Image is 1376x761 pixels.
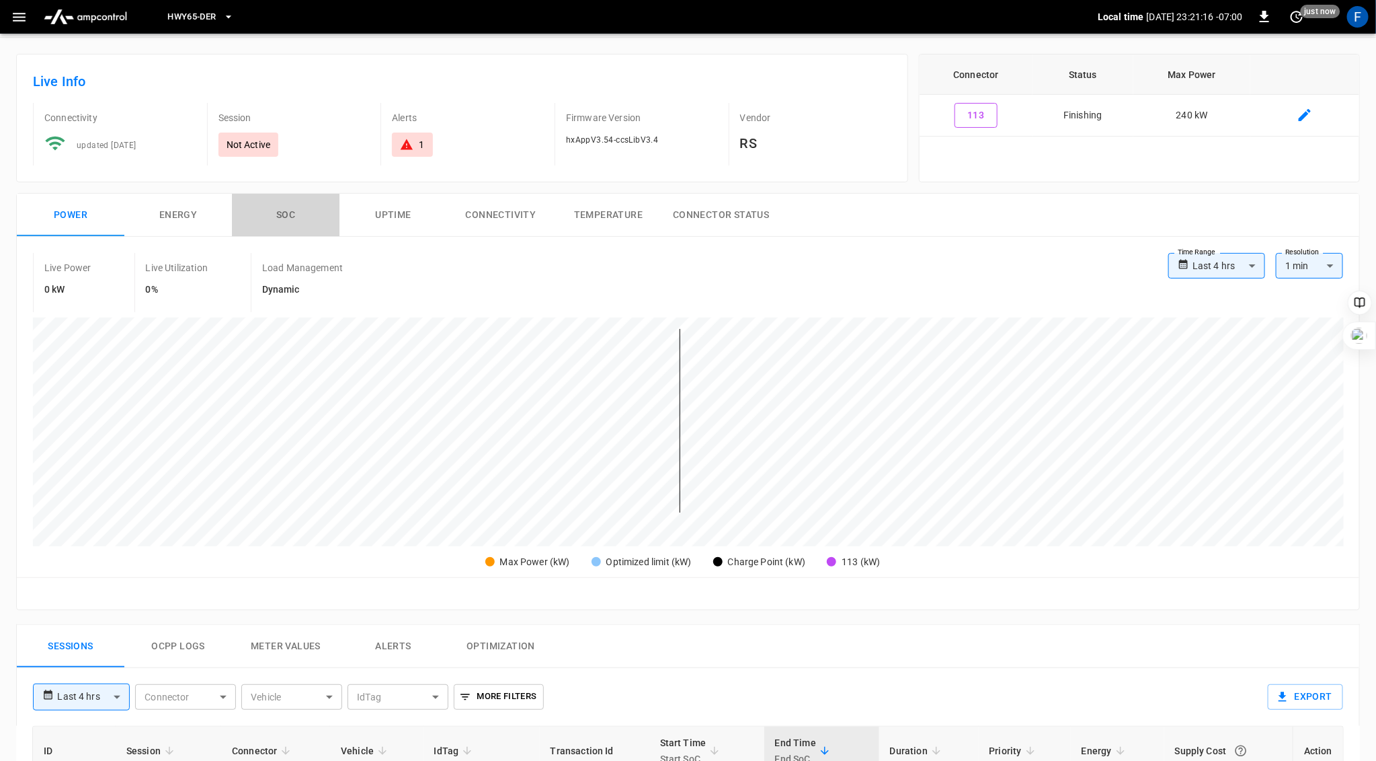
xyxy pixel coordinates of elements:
[566,135,658,145] span: hxAppV3.54-ccsLibV3.4
[262,261,343,275] p: Load Management
[146,283,208,297] h6: 0%
[1286,6,1307,28] button: set refresh interval
[434,743,477,759] span: IdTag
[606,555,692,569] div: Optimized limit (kW)
[162,4,239,30] button: HWY65-DER
[920,55,1359,137] table: connector table
[1133,95,1250,137] td: 240 kW
[1276,253,1343,279] div: 1 min
[1268,684,1343,710] button: Export
[890,743,945,759] span: Duration
[227,138,271,151] p: Not Active
[392,111,544,124] p: Alerts
[262,283,343,297] h6: Dynamic
[77,141,136,150] span: updated [DATE]
[447,625,555,668] button: Optimization
[920,55,1032,95] th: Connector
[740,111,892,124] p: Vendor
[44,283,91,297] h6: 0 kW
[419,138,424,151] div: 1
[955,103,998,128] button: 113
[126,743,178,759] span: Session
[1033,95,1134,137] td: Finishing
[1147,10,1243,24] p: [DATE] 23:21:16 -07:00
[740,133,892,154] h6: RS
[339,194,447,237] button: Uptime
[989,743,1039,759] span: Priority
[500,555,570,569] div: Max Power (kW)
[1178,247,1215,258] label: Time Range
[339,625,447,668] button: Alerts
[1033,55,1134,95] th: Status
[218,111,370,124] p: Session
[662,194,780,237] button: Connector Status
[44,261,91,275] p: Live Power
[1082,743,1129,759] span: Energy
[33,71,891,92] h6: Live Info
[842,555,880,569] div: 113 (kW)
[566,111,718,124] p: Firmware Version
[728,555,806,569] div: Charge Point (kW)
[232,194,339,237] button: SOC
[1347,6,1369,28] div: profile-icon
[17,625,124,668] button: Sessions
[124,625,232,668] button: Ocpp logs
[146,261,208,275] p: Live Utilization
[1192,253,1265,279] div: Last 4 hrs
[555,194,662,237] button: Temperature
[38,4,132,30] img: ampcontrol.io logo
[1301,5,1340,18] span: just now
[167,9,216,25] span: HWY65-DER
[1285,247,1319,258] label: Resolution
[1133,55,1250,95] th: Max Power
[57,684,130,710] div: Last 4 hrs
[232,743,294,759] span: Connector
[44,111,196,124] p: Connectivity
[341,743,391,759] span: Vehicle
[447,194,555,237] button: Connectivity
[232,625,339,668] button: Meter Values
[454,684,543,710] button: More Filters
[1098,10,1144,24] p: Local time
[124,194,232,237] button: Energy
[17,194,124,237] button: Power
